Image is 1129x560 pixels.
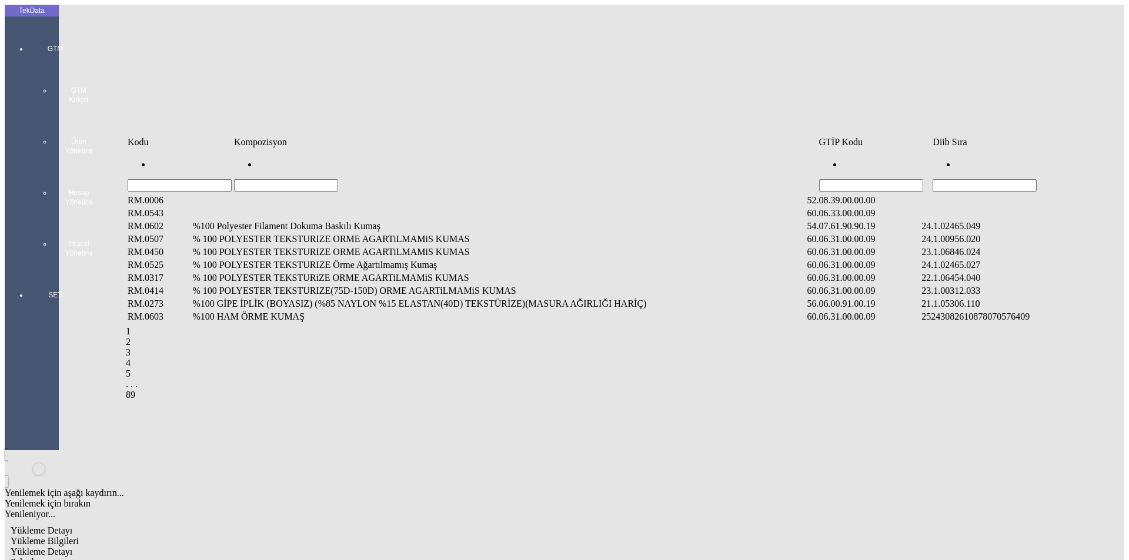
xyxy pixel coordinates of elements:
td: % 100 POLYESTER TEKSTURIZE Örme Ağartılmamış Kumaş [192,259,805,271]
td: 60.06.31.00.00.09 [807,311,920,323]
td: 60.06.31.00.00.09 [807,246,920,258]
div: Yenileniyor... [5,509,948,519]
td: 54.07.61.90.90.19 [807,220,920,232]
td: RM.0317 [127,272,191,284]
div: Veri Tablosu [126,135,1107,400]
td: RM.0414 [127,285,191,297]
div: Page 2 [126,337,1107,347]
td: RM.0507 [127,233,191,245]
div: Page 4 [126,358,1107,368]
td: RM.0525 [127,259,191,271]
td: Hücreyi Filtrele [932,149,1105,192]
input: Hücreyi Filtrele [128,179,232,192]
td: RM.0273 [127,298,191,310]
td: 25243082610878070576409 [921,311,1098,323]
td: 23.1.06846.024 [921,246,1098,258]
div: Page 1 [126,326,1107,337]
div: Yenilemek için bırakın [5,498,948,509]
span: Yükleme Detayı [11,546,72,556]
span: GTM Kokpit [61,86,96,105]
td: Sütun Kodu [127,136,232,148]
td: Hücreyi Filtrele [819,149,931,192]
td: 24.1.02465.027 [921,259,1098,271]
div: . . . [126,379,1107,390]
div: Page 5 [126,368,1107,379]
td: % 100 POLYESTER TEKSTURIZE(75D-150D) ORME AGARTiLMAMiS KUMAS [192,285,805,297]
td: 56.06.00.91.00.19 [807,298,920,310]
td: 52.08.39.00.00.00 [807,195,920,206]
span: Ürün Yönetimi [61,137,96,156]
div: TekData [5,6,59,15]
input: Hücreyi Filtrele [819,179,923,192]
input: Hücreyi Filtrele [933,179,1037,192]
td: 24.1.02465.049 [921,220,1098,232]
td: % 100 POLYESTER TEKSTURIZE ORME AGARTiLMAMiS KUMAS [192,233,805,245]
div: Kompozisyon [234,137,817,147]
div: Page 89 [126,390,1107,400]
div: Kodu [128,137,232,147]
span: Yükleme Detayı [11,525,72,535]
td: 60.06.31.00.00.09 [807,285,920,297]
td: 60.06.33.00.00.09 [807,207,920,219]
td: 24.1.00956.020 [921,233,1098,245]
td: %100 Polyester Filament Dokuma Baskılı Kumaş [192,220,805,232]
td: 21.1.05306.110 [921,298,1098,310]
div: Yenilemek için aşağı kaydırın... [5,488,948,498]
div: Page 3 [126,347,1107,358]
input: Hücreyi Filtrele [234,179,338,192]
td: RM.0006 [127,195,191,206]
td: 60.06.31.00.00.09 [807,233,920,245]
td: 60.06.31.00.00.09 [807,272,920,284]
td: Hücreyi Filtrele [233,149,817,192]
div: GTİP Kodu [819,137,931,147]
td: RM.0543 [127,207,191,219]
span: İhracat Yönetimi [61,239,96,258]
span: Hesap Yönetimi [61,188,96,207]
span: GTM [38,44,73,53]
td: Sütun Diib Sıra [932,136,1105,148]
td: RM.0602 [127,220,191,232]
td: 22.1.06454.040 [921,272,1098,284]
td: Hücreyi Filtrele [127,149,232,192]
span: SET [38,290,73,300]
td: %100 GİPE İPLİK (BOYASIZ) (%85 NAYLON %15 ELASTAN(40D) TEKSTÜRİZE)(MASURA AĞIRLIĞI HARİÇ) [192,298,805,310]
span: Yükleme Bilgileri [11,536,79,546]
td: RM.0603 [127,311,191,323]
td: 23.1.00312.033 [921,285,1098,297]
td: % 100 POLYESTER TEKSTURIZE ORME AGARTiLMAMiS KUMAS [192,246,805,258]
td: RM.0450 [127,246,191,258]
td: %100 HAM ÖRME KUMAŞ [192,311,805,323]
td: 60.06.31.00.00.09 [807,259,920,271]
td: Sütun Kompozisyon [233,136,817,148]
div: Diib Sıra [933,137,1105,147]
td: Sütun GTİP Kodu [819,136,931,148]
td: % 100 POLYESTER TEKSTURiZE ORME AGARTiLMAMiS KUMAS [192,272,805,284]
